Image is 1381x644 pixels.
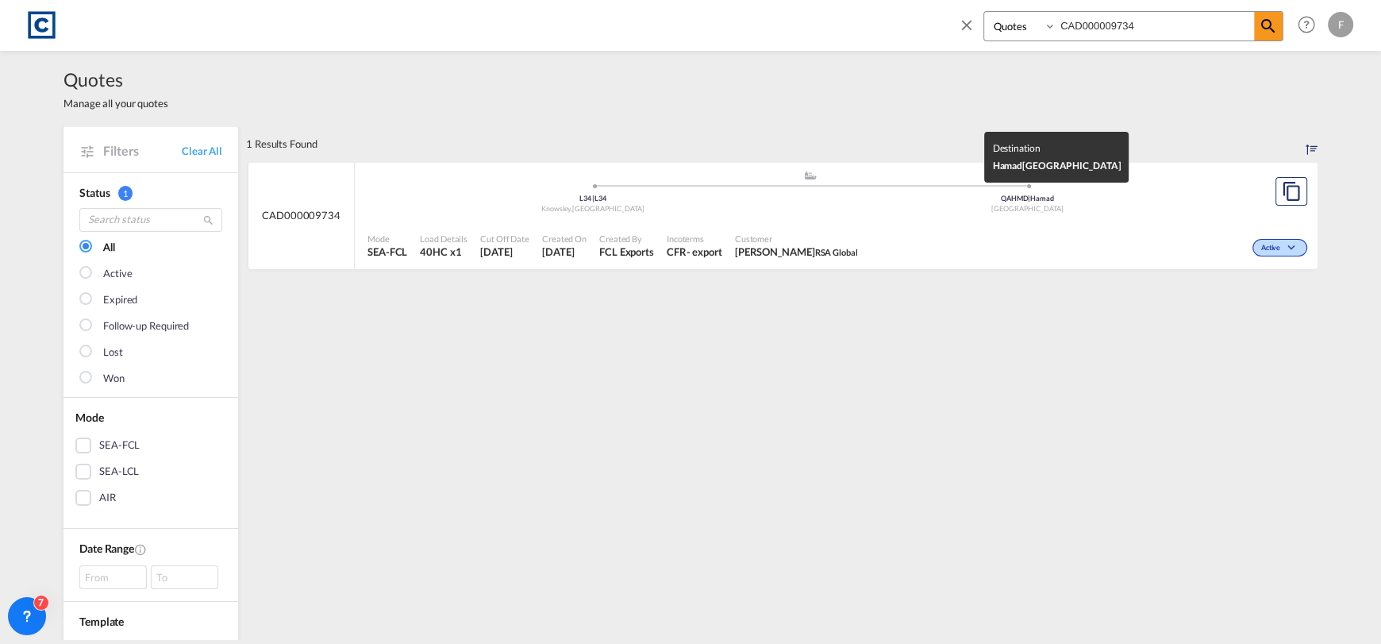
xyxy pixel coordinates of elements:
[63,96,168,110] span: Manage all your quotes
[1261,243,1284,254] span: Active
[103,345,123,361] div: Lost
[480,233,529,245] span: Cut Off Date
[541,204,572,213] span: Knowsley
[103,318,189,334] div: Follow-up Required
[248,162,1318,270] div: CAD000009734 assets/icons/custom/ship-fill.svgassets/icons/custom/roll-o-plane.svgOrigin United K...
[667,233,722,245] span: Incoterms
[103,266,132,282] div: Active
[1293,11,1328,40] div: Help
[246,126,317,161] div: 1 Results Found
[99,438,140,453] div: SEA-FCL
[958,11,983,49] span: icon-close
[75,438,226,453] md-checkbox: SEA-FCL
[1259,17,1278,36] md-icon: icon-magnify
[1028,194,1030,202] span: |
[1293,11,1320,38] span: Help
[1275,177,1307,206] button: Copy Quote
[1328,12,1353,37] div: F
[592,194,594,202] span: |
[103,292,137,308] div: Expired
[1056,12,1254,40] input: Enter Quotation Number
[1306,126,1318,161] div: Sort by: Created On
[75,411,104,424] span: Mode
[118,186,133,201] span: 1
[103,240,115,256] div: All
[572,204,644,213] span: [GEOGRAPHIC_DATA]
[958,16,975,33] md-icon: icon-close
[1001,194,1054,202] span: QAHMD Hamad
[99,490,116,506] div: AIR
[571,204,572,213] span: ,
[420,245,467,259] span: 40HC x 1
[1254,12,1283,40] span: icon-magnify
[687,245,722,259] div: - export
[99,464,139,480] div: SEA-LCL
[24,7,60,43] img: 1fdb9190129311efbfaf67cbb4249bed.jpeg
[79,565,222,589] span: From To
[367,233,407,245] span: Mode
[75,490,226,506] md-checkbox: AIR
[991,204,1063,213] span: [GEOGRAPHIC_DATA]
[542,233,587,245] span: Created On
[182,144,222,158] a: Clear All
[735,233,858,245] span: Customer
[262,208,340,222] span: CAD000009734
[151,565,218,589] div: To
[1022,160,1121,172] span: [GEOGRAPHIC_DATA]
[63,67,168,92] span: Quotes
[79,565,147,589] div: From
[134,543,147,556] md-icon: Created On
[814,247,857,257] span: RSA Global
[667,245,687,259] div: CFR
[79,615,124,628] span: Template
[735,245,858,259] span: Sukesh Lal RSA Global
[367,245,407,259] span: SEA-FCL
[1284,244,1303,253] md-icon: icon-chevron-down
[103,142,182,160] span: Filters
[801,172,820,179] md-icon: assets/icons/custom/ship-fill.svg
[992,157,1121,175] div: Hamad
[79,542,134,555] span: Date Range
[79,208,222,232] input: Search status
[992,140,1121,157] div: Destination
[1282,182,1301,201] md-icon: assets/icons/custom/copyQuote.svg
[542,245,587,259] span: 16 Sep 2025
[79,185,222,201] div: Status 1
[420,233,467,245] span: Load Details
[599,233,654,245] span: Created By
[667,245,722,259] div: CFR export
[202,214,214,226] md-icon: icon-magnify
[103,371,125,387] div: Won
[79,186,110,199] span: Status
[599,245,654,259] span: FCL Exports
[480,245,529,259] span: 16 Sep 2025
[594,194,606,202] span: L34
[1252,239,1307,256] div: Change Status Here
[579,194,595,202] span: L34
[75,464,226,480] md-checkbox: SEA-LCL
